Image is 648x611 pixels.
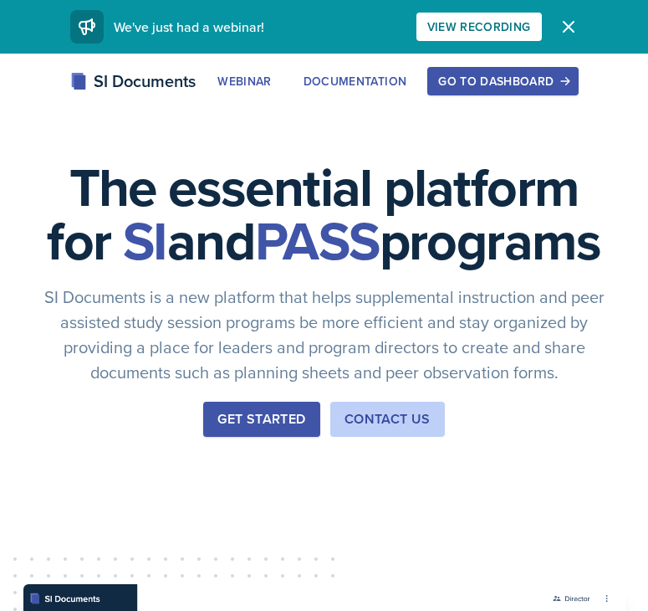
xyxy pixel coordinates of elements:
button: Go to Dashboard [427,67,578,95]
div: Get Started [217,409,305,429]
div: Webinar [217,74,271,88]
button: Get Started [203,402,319,437]
div: Go to Dashboard [438,74,567,88]
button: Documentation [293,67,418,95]
button: View Recording [416,13,542,41]
button: Webinar [207,67,282,95]
div: View Recording [427,20,531,33]
button: Contact Us [330,402,445,437]
div: Contact Us [344,409,431,429]
div: Documentation [304,74,407,88]
div: SI Documents [70,69,196,94]
span: We've just had a webinar! [114,18,264,36]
